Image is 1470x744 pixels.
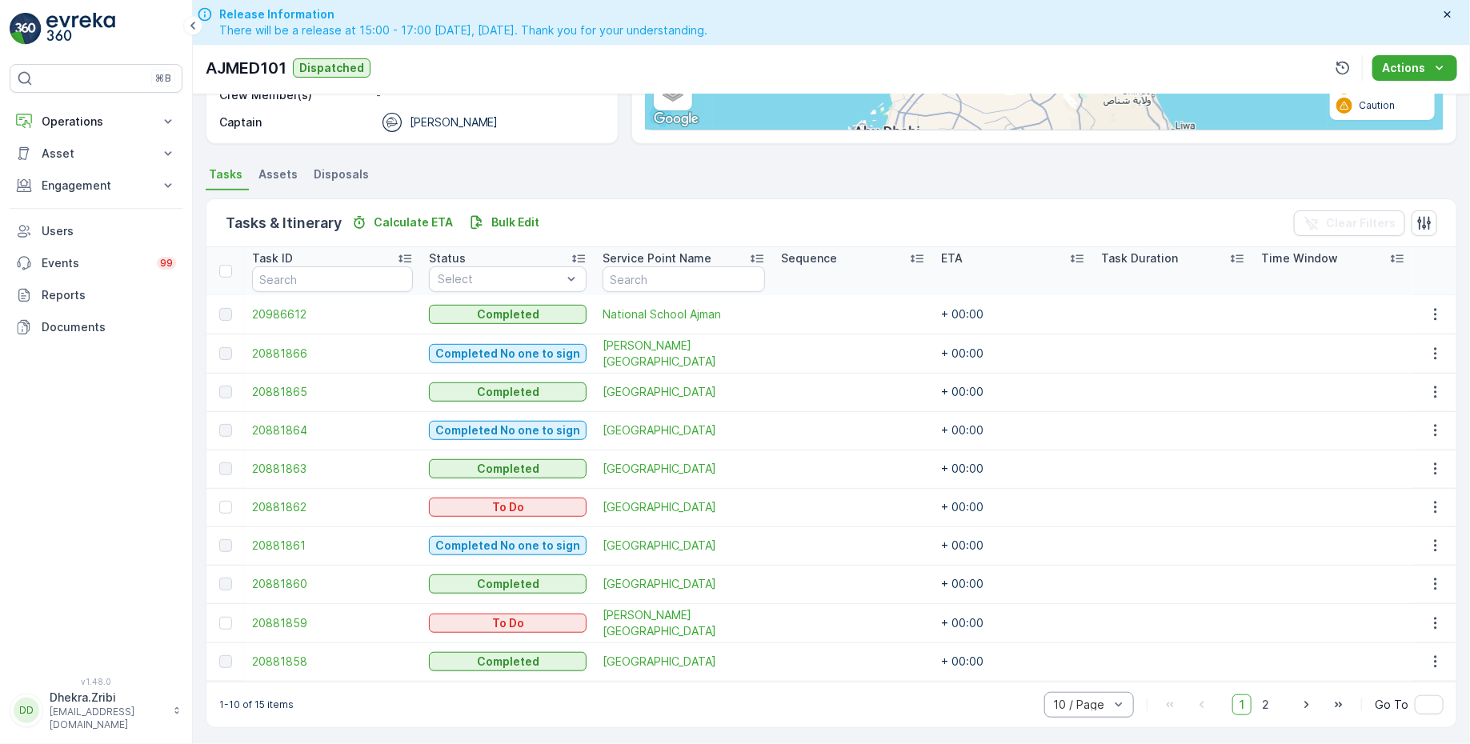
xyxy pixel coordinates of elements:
p: Operations [42,114,150,130]
p: Captain [219,114,262,130]
p: To Do [492,615,524,631]
a: Reports [10,279,182,311]
span: 20881858 [252,654,413,670]
p: Caution [1359,99,1395,112]
img: logo [10,13,42,45]
a: 20881865 [252,384,413,400]
div: Toggle Row Selected [219,462,232,475]
td: + 00:00 [933,411,1093,450]
a: Palma Medical Centre [603,499,765,515]
input: Search [603,266,765,292]
button: Asset [10,138,182,170]
a: City Medical Laboratory [603,384,765,400]
span: [PERSON_NAME][GEOGRAPHIC_DATA] [603,607,765,639]
span: [PERSON_NAME][GEOGRAPHIC_DATA] [603,338,765,370]
img: Google [650,109,703,130]
button: Clear Filters [1294,210,1405,236]
p: Task Duration [1101,250,1178,266]
button: Calculate ETA [345,213,459,232]
a: Users [10,215,182,247]
td: + 00:00 [933,295,1093,334]
div: Toggle Row Selected [219,424,232,437]
a: 20986612 [252,306,413,322]
p: [EMAIL_ADDRESS][DOMAIN_NAME] [50,706,165,731]
p: Completed No one to sign [435,422,580,438]
span: 2 [1255,694,1276,715]
a: Bonita Medical Center [603,338,765,370]
p: Events [42,255,147,271]
span: [GEOGRAPHIC_DATA] [603,499,765,515]
span: 1 [1232,694,1252,715]
div: Toggle Row Selected [219,308,232,321]
p: Select [438,271,562,287]
a: Magenta Health Plus Medical Center [603,538,765,554]
button: Dispatched [293,58,371,78]
button: Completed [429,652,587,671]
span: [GEOGRAPHIC_DATA] [603,461,765,477]
button: To Do [429,498,587,517]
input: Search [252,266,413,292]
img: logo_light-DOdMpM7g.png [46,13,115,45]
p: Dispatched [299,60,364,76]
p: Tasks & Itinerary [226,212,342,234]
a: Events99 [10,247,182,279]
p: To Do [492,499,524,515]
span: There will be a release at 15:00 - 17:00 [DATE], [DATE]. Thank you for your understanding. [219,22,707,38]
td: + 00:00 [933,526,1093,565]
button: DDDhekra.Zribi[EMAIL_ADDRESS][DOMAIN_NAME] [10,690,182,731]
p: Actions [1382,60,1425,76]
p: Clear Filters [1326,215,1396,231]
p: Dhekra.Zribi [50,690,165,706]
a: Al jurf medical Centre [603,422,765,438]
button: Completed [429,305,587,324]
p: - [376,87,601,103]
div: Toggle Row Selected [219,655,232,668]
a: Dr Ashis Medical Centre [603,607,765,639]
td: + 00:00 [933,642,1093,681]
p: [PERSON_NAME] [410,114,499,130]
a: 20881859 [252,615,413,631]
p: Status [429,250,466,266]
p: Engagement [42,178,150,194]
button: Engagement [10,170,182,202]
p: Service Point Name [603,250,711,266]
a: 20881863 [252,461,413,477]
span: Tasks [209,166,242,182]
a: Oriana Medical Centre [603,654,765,670]
span: [GEOGRAPHIC_DATA] [603,576,765,592]
span: Go To [1375,697,1408,713]
a: 20881861 [252,538,413,554]
p: Bulk Edit [491,214,539,230]
p: Completed [477,461,539,477]
button: Completed No one to sign [429,421,587,440]
p: Task ID [252,250,293,266]
p: Completed [477,654,539,670]
button: Completed [429,459,587,478]
div: Toggle Row Selected [219,539,232,552]
span: [GEOGRAPHIC_DATA] [603,538,765,554]
button: Completed No one to sign [429,536,587,555]
a: 20881864 [252,422,413,438]
button: Operations [10,106,182,138]
a: Amina Medical Centre [603,461,765,477]
span: Disposals [314,166,369,182]
p: Asset [42,146,150,162]
td: + 00:00 [933,450,1093,488]
span: [GEOGRAPHIC_DATA] [603,422,765,438]
span: Assets [258,166,298,182]
a: Documents [10,311,182,343]
a: New Ibn Sina Medical Centre [603,576,765,592]
td: + 00:00 [933,334,1093,373]
div: Toggle Row Selected [219,386,232,398]
p: ⌘B [155,72,171,85]
a: 20881866 [252,346,413,362]
div: Toggle Row Selected [219,617,232,630]
p: AJMED101 [206,56,286,80]
button: Completed No one to sign [429,344,587,363]
p: Documents [42,319,176,335]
